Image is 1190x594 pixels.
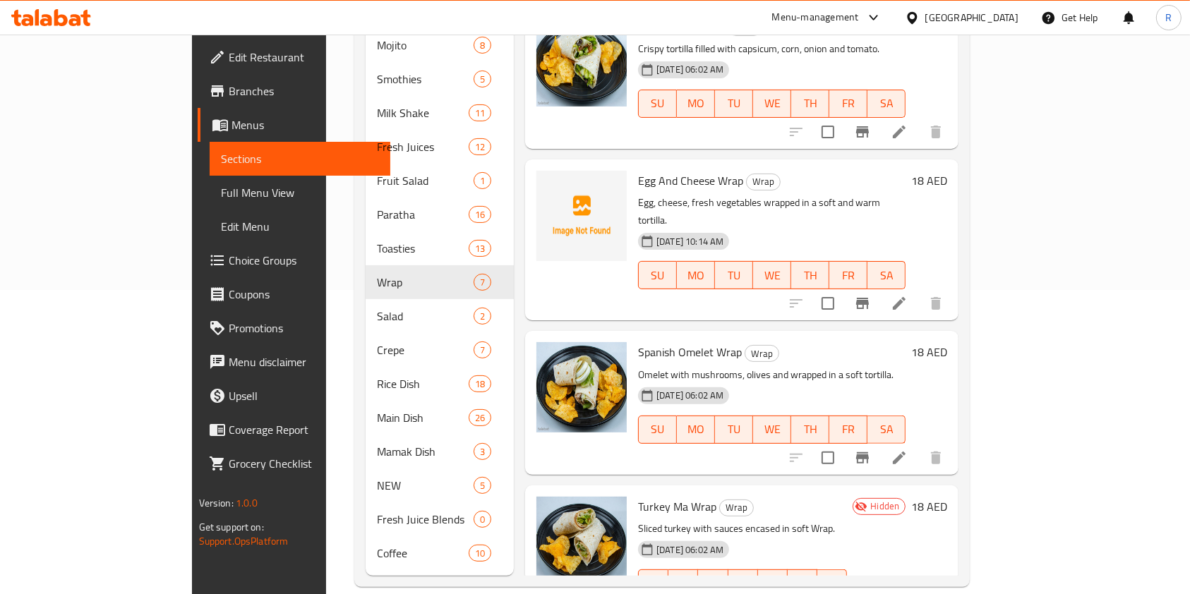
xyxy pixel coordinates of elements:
[474,310,491,323] span: 2
[536,342,627,432] img: Spanish Omelet Wrap
[651,543,729,557] span: [DATE] 06:02 AM
[753,90,791,118] button: WE
[198,447,391,480] a: Grocery Checklist
[536,497,627,587] img: Turkey Ma Wrap
[715,261,753,289] button: TU
[715,90,753,118] button: TU
[229,320,380,337] span: Promotions
[199,518,264,536] span: Get support on:
[797,419,824,440] span: TH
[536,171,627,261] img: Egg And Cheese Wrap
[791,90,829,118] button: TH
[377,308,474,325] span: Salad
[891,295,908,312] a: Edit menu item
[198,243,391,277] a: Choice Groups
[366,435,514,468] div: Mamak Dish3
[683,265,709,286] span: MO
[677,416,715,444] button: MO
[829,416,867,444] button: FR
[846,286,879,320] button: Branch-specific-item
[745,345,779,362] div: Wrap
[229,49,380,66] span: Edit Restaurant
[366,265,514,299] div: Wrap7
[366,164,514,198] div: Fruit Salad1
[469,240,491,257] div: items
[198,311,391,345] a: Promotions
[366,231,514,265] div: Toasties13
[210,210,391,243] a: Edit Menu
[377,104,469,121] span: Milk Shake
[377,545,469,562] span: Coffee
[469,107,491,120] span: 11
[638,40,906,58] p: Crispy tortilla filled with capsicum, corn, onion and tomato.
[377,206,469,223] span: Paratha
[813,443,843,473] span: Select to update
[865,499,905,513] span: Hidden
[891,449,908,466] a: Edit menu item
[829,261,867,289] button: FR
[474,73,491,86] span: 5
[823,574,841,594] span: SA
[229,252,380,269] span: Choice Groups
[366,198,514,231] div: Paratha16
[469,377,491,391] span: 18
[721,93,747,114] span: TU
[704,574,722,594] span: TU
[221,218,380,235] span: Edit Menu
[474,71,491,87] div: items
[366,96,514,130] div: Milk Shake11
[797,93,824,114] span: TH
[469,545,491,562] div: items
[759,93,786,114] span: WE
[644,574,663,594] span: SU
[753,261,791,289] button: WE
[377,138,469,155] div: Fresh Juices
[469,140,491,154] span: 12
[198,413,391,447] a: Coverage Report
[891,123,908,140] a: Edit menu item
[867,90,906,118] button: SA
[377,172,474,189] div: Fruit Salad
[366,468,514,502] div: NEW5
[474,479,491,492] span: 5
[745,346,779,362] span: Wrap
[366,130,514,164] div: Fresh Juices12
[638,416,677,444] button: SU
[759,265,786,286] span: WE
[221,150,380,167] span: Sections
[377,71,474,87] span: Smothies
[867,261,906,289] button: SA
[199,532,289,550] a: Support.OpsPlatform
[911,497,947,516] h6: 18 AED
[873,419,900,440] span: SA
[719,499,754,516] div: Wrap
[715,416,753,444] button: TU
[759,419,786,440] span: WE
[644,93,671,114] span: SU
[474,511,491,528] div: items
[198,379,391,413] a: Upsell
[772,9,859,26] div: Menu-management
[925,10,1018,25] div: [GEOGRAPHIC_DATA]
[638,90,677,118] button: SU
[366,502,514,536] div: Fresh Juice Blends0
[469,242,491,255] span: 13
[229,455,380,472] span: Grocery Checklist
[221,184,380,201] span: Full Menu View
[366,28,514,62] div: Mojito8
[638,341,742,363] span: Spanish Omelet Wrap
[474,276,491,289] span: 7
[236,494,258,512] span: 1.0.0
[651,235,729,248] span: [DATE] 10:14 AM
[791,261,829,289] button: TH
[846,115,879,149] button: Branch-specific-item
[474,445,491,459] span: 3
[677,90,715,118] button: MO
[210,176,391,210] a: Full Menu View
[674,574,692,594] span: MO
[793,574,812,594] span: FR
[377,443,474,460] div: Mamak Dish
[210,142,391,176] a: Sections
